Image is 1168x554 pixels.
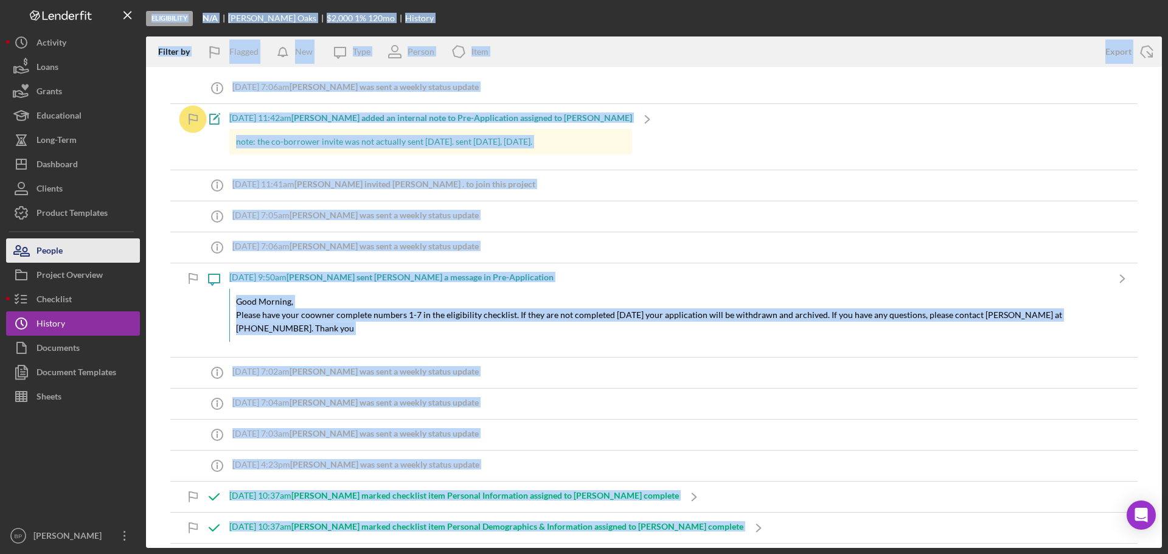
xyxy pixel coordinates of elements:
button: Document Templates [6,360,140,384]
div: Checklist [36,287,72,314]
button: Export [1093,40,1162,64]
div: Type [353,47,370,57]
div: [DATE] 10:37am [229,522,743,531]
div: [DATE] 7:04am [232,398,479,407]
div: [DATE] 7:06am [232,82,479,92]
div: People [36,238,63,266]
a: [DATE] 10:37am[PERSON_NAME] marked checklist item Personal Information assigned to [PERSON_NAME] ... [199,482,709,512]
div: Product Templates [36,201,108,228]
div: Educational [36,103,82,131]
text: BP [15,533,23,539]
div: Filter by [158,47,199,57]
div: Eligibility [146,11,193,26]
b: [PERSON_NAME] was sent a weekly status update [290,428,479,438]
div: Item [471,47,488,57]
button: Grants [6,79,140,103]
div: [DATE] 7:02am [232,367,479,376]
div: Open Intercom Messenger [1127,500,1156,530]
a: [DATE] 11:42am[PERSON_NAME] added an internal note to Pre-Application assigned to [PERSON_NAME]no... [199,104,662,170]
div: History [36,311,65,339]
button: BP[PERSON_NAME] [6,524,140,548]
button: Documents [6,336,140,360]
div: Document Templates [36,360,116,387]
button: Educational [6,103,140,128]
div: Grants [36,79,62,106]
div: Clients [36,176,63,204]
div: Dashboard [36,152,78,179]
div: Long-Term [36,128,77,155]
div: Flagged [229,40,259,64]
button: Sheets [6,384,140,409]
a: [DATE] 10:37am[PERSON_NAME] marked checklist item Personal Demographics & Information assigned to... [199,513,774,543]
div: Loans [36,55,58,82]
button: Long-Term [6,128,140,152]
button: Product Templates [6,201,140,225]
button: Project Overview [6,263,140,287]
b: [PERSON_NAME] was sent a weekly status update [290,241,479,251]
div: Activity [36,30,66,58]
b: [PERSON_NAME] was sent a weekly status update [290,210,479,220]
div: Documents [36,336,80,363]
b: [PERSON_NAME] invited [PERSON_NAME] . to join this project [294,179,535,189]
div: [DATE] 7:05am [232,210,479,220]
div: [DATE] 7:06am [232,241,479,251]
b: [PERSON_NAME] added an internal note to Pre-Application assigned to [PERSON_NAME] [291,113,632,123]
mark: Please have your coowner complete numbers 1-7 in the eligibility checklist. If they are not compl... [236,310,1062,333]
b: [PERSON_NAME] marked checklist item Personal Information assigned to [PERSON_NAME] complete [291,490,679,500]
div: [DATE] 10:37am [229,491,679,500]
b: [PERSON_NAME] was sent a weekly status update [290,397,479,407]
button: New [271,40,325,64]
div: New [295,40,313,64]
div: [DATE] 11:42am [229,113,632,123]
b: [PERSON_NAME] was sent a weekly status update [290,459,479,469]
div: [DATE] 11:41am [232,179,535,189]
button: People [6,238,140,263]
div: History [405,13,434,23]
b: N/A [203,13,218,23]
div: Person [408,47,434,57]
div: [DATE] 9:50am [229,272,1107,282]
b: [PERSON_NAME] was sent a weekly status update [290,81,479,92]
span: $2,000 [327,13,353,23]
div: Export [1105,40,1131,64]
a: [DATE] 9:50am[PERSON_NAME] sent [PERSON_NAME] a message in Pre-ApplicationGood Morning,Please hav... [199,263,1138,356]
button: Clients [6,176,140,201]
button: History [6,311,140,336]
div: 120 mo [368,13,395,23]
div: 1 % [355,13,366,23]
div: [PERSON_NAME] Oaks [228,13,327,23]
button: Dashboard [6,152,140,176]
div: [DATE] 7:03am [232,429,479,438]
button: Activity [6,30,140,55]
b: [PERSON_NAME] was sent a weekly status update [290,366,479,376]
b: [PERSON_NAME] sent [PERSON_NAME] a message in Pre-Application [287,272,554,282]
div: Project Overview [36,263,103,290]
div: [DATE] 4:23pm [232,460,479,469]
button: Loans [6,55,140,79]
b: [PERSON_NAME] marked checklist item Personal Demographics & Information assigned to [PERSON_NAME]... [291,521,743,531]
p: note: the co-borrower invite was not actually sent [DATE]. sent [DATE], [DATE]. [236,135,626,148]
button: Checklist [6,287,140,311]
div: Sheets [36,384,61,412]
button: Flagged [199,40,271,64]
div: [PERSON_NAME] [30,524,109,551]
mark: Good Morning, [236,296,293,306]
